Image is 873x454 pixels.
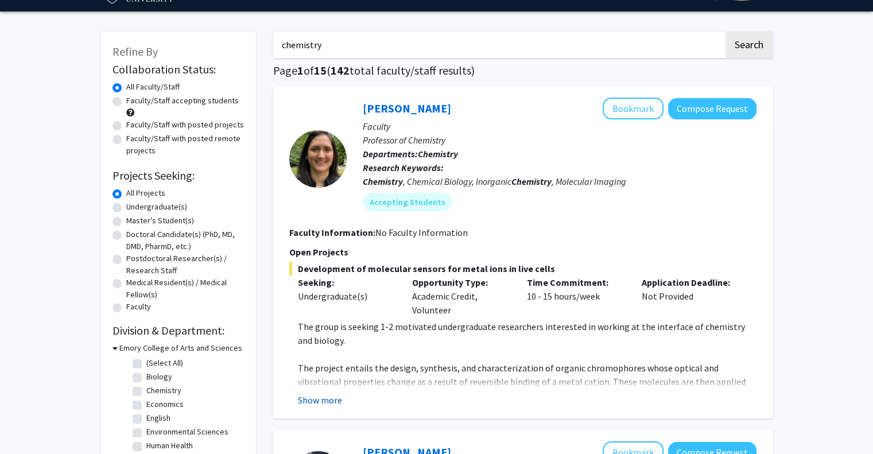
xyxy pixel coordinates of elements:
[363,101,451,115] a: [PERSON_NAME]
[298,393,342,407] button: Show more
[126,301,151,313] label: Faculty
[363,119,756,133] p: Faculty
[112,324,245,337] h2: Division & Department:
[112,63,245,76] h2: Collaboration Status:
[273,64,773,77] h1: Page of ( total faculty/staff results)
[363,162,444,173] b: Research Keywords:
[126,201,187,213] label: Undergraduate(s)
[146,371,172,383] label: Biology
[289,262,756,275] span: Development of molecular sensors for metal ions in live cells
[9,402,49,445] iframe: Chat
[331,63,350,77] span: 142
[418,148,458,160] b: Chemistry
[725,32,773,58] button: Search
[642,275,739,289] p: Application Deadline:
[126,95,239,107] label: Faculty/Staff accepting students
[112,44,158,59] span: Refine By
[119,342,242,354] h3: Emory College of Arts and Sciences
[289,227,375,238] b: Faculty Information:
[314,63,327,77] span: 15
[126,81,180,93] label: All Faculty/Staff
[146,357,183,369] label: (Select All)
[146,385,181,397] label: Chemistry
[511,176,552,187] b: Chemistry
[289,245,756,259] p: Open Projects
[363,176,403,187] b: Chemistry
[375,227,468,238] span: No Faculty Information
[273,32,724,58] input: Search Keywords
[603,98,664,119] button: Add Daniela Buccella to Bookmarks
[403,275,518,317] div: Academic Credit, Volunteer
[363,148,418,160] b: Departments:
[518,275,633,317] div: 10 - 15 hours/week
[527,275,624,289] p: Time Commitment:
[146,412,170,424] label: English
[146,426,228,438] label: Environmental Sciences
[363,133,756,147] p: Professor of Chemistry
[298,275,395,289] p: Seeking:
[297,63,304,77] span: 1
[363,174,756,188] div: , Chemical Biology, Inorganic , Molecular Imaging
[146,398,184,410] label: Economics
[668,98,756,119] button: Compose Request to Daniela Buccella
[633,275,748,317] div: Not Provided
[126,119,244,131] label: Faculty/Staff with posted projects
[126,277,245,301] label: Medical Resident(s) / Medical Fellow(s)
[126,253,245,277] label: Postdoctoral Researcher(s) / Research Staff
[126,187,165,199] label: All Projects
[298,320,756,347] p: The group is seeking 1-2 motivated undergraduate researchers interested in working at the interfa...
[146,440,193,452] label: Human Health
[126,133,245,157] label: Faculty/Staff with posted remote projects
[298,361,756,416] p: The project entails the design, synthesis, and characterization of organic chromophores whose opt...
[112,169,245,183] h2: Projects Seeking:
[126,228,245,253] label: Doctoral Candidate(s) (PhD, MD, DMD, PharmD, etc.)
[298,289,395,303] div: Undergraduate(s)
[126,215,194,227] label: Master's Student(s)
[412,275,510,289] p: Opportunity Type:
[363,193,452,211] mat-chip: Accepting Students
